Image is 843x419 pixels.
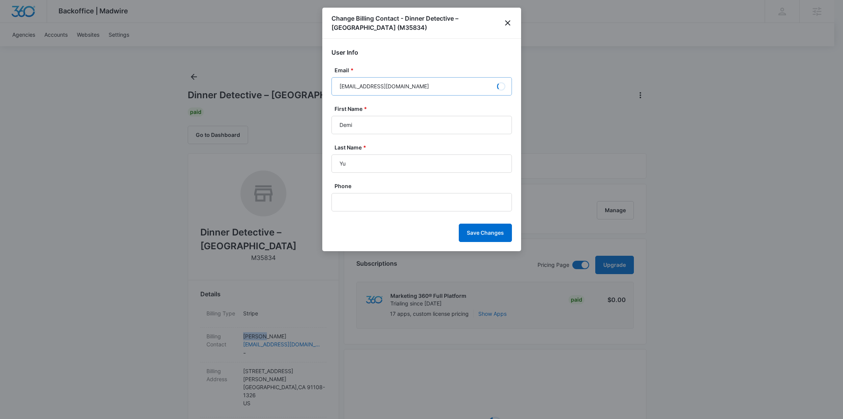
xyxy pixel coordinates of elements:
button: close [504,18,512,28]
button: Save Changes [459,224,512,242]
label: First Name [335,105,515,113]
h1: Change Billing Contact - Dinner Detective – [GEOGRAPHIC_DATA] (M35834) [331,14,504,32]
label: Email [335,66,515,74]
label: Last Name [335,143,515,151]
label: Phone [335,182,515,190]
input: janedoe@gmail.com [331,77,512,96]
h2: User Info [331,48,512,57]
